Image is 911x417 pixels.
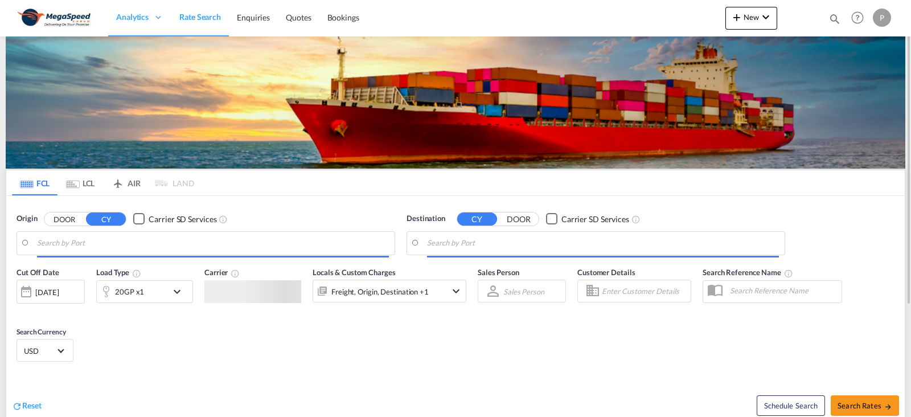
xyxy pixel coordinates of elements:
[12,401,22,411] md-icon: icon-refresh
[602,283,687,300] input: Enter Customer Details
[44,212,84,226] button: DOOR
[12,170,194,195] md-pagination-wrapper: Use the left and right arrow keys to navigate between tabs
[179,12,221,22] span: Rate Search
[407,213,445,224] span: Destination
[561,214,629,225] div: Carrier SD Services
[313,280,466,302] div: Freight Origin Destination Factory Stuffingicon-chevron-down
[96,280,193,303] div: 20GP x1icon-chevron-down
[37,235,389,252] input: Search by Port
[457,212,497,226] button: CY
[848,8,873,28] div: Help
[499,212,539,226] button: DOOR
[828,13,841,25] md-icon: icon-magnify
[577,268,635,277] span: Customer Details
[831,395,899,416] button: Search Ratesicon-arrow-right
[103,170,149,195] md-tab-item: AIR
[327,13,359,22] span: Bookings
[58,170,103,195] md-tab-item: LCL
[730,10,744,24] md-icon: icon-plus 400-fg
[132,269,141,278] md-icon: icon-information-outline
[546,213,629,225] md-checkbox: Checkbox No Ink
[478,268,519,277] span: Sales Person
[219,215,228,224] md-icon: Unchecked: Search for CY (Container Yard) services for all selected carriers.Checked : Search for...
[313,268,396,277] span: Locals & Custom Charges
[231,269,240,278] md-icon: The selected Trucker/Carrierwill be displayed in the rate results If the rates are from another f...
[631,215,641,224] md-icon: Unchecked: Search for CY (Container Yard) services for all selected carriers.Checked : Search for...
[23,342,67,359] md-select: Select Currency: $ USDUnited States Dollar
[35,287,59,297] div: [DATE]
[133,213,216,225] md-checkbox: Checkbox No Ink
[427,235,779,252] input: Search by Port
[24,346,56,356] span: USD
[724,282,842,299] input: Search Reference Name
[784,269,793,278] md-icon: Your search will be saved by the below given name
[757,395,825,416] button: Note: By default Schedule search will only considerorigin ports, destination ports and cut off da...
[286,13,311,22] span: Quotes
[17,5,94,31] img: ad002ba0aea611eda5429768204679d3.JPG
[170,285,190,299] md-icon: icon-chevron-down
[17,268,59,277] span: Cut Off Date
[237,13,270,22] span: Enquiries
[725,7,777,30] button: icon-plus 400-fgNewicon-chevron-down
[96,268,141,277] span: Load Type
[12,170,58,195] md-tab-item: FCL
[449,284,463,298] md-icon: icon-chevron-down
[111,177,125,185] md-icon: icon-airplane
[17,328,66,336] span: Search Currency
[884,403,892,411] md-icon: icon-arrow-right
[12,400,42,412] div: icon-refreshReset
[703,268,793,277] span: Search Reference Name
[873,9,891,27] div: P
[116,11,149,23] span: Analytics
[502,283,545,300] md-select: Sales Person
[17,213,37,224] span: Origin
[331,284,429,300] div: Freight Origin Destination Factory Stuffing
[848,8,867,27] span: Help
[730,13,773,22] span: New
[838,401,892,410] span: Search Rates
[115,284,144,300] div: 20GP x1
[6,36,905,169] img: LCL+%26+FCL+BACKGROUND.png
[759,10,773,24] md-icon: icon-chevron-down
[86,212,126,226] button: CY
[828,13,841,30] div: icon-magnify
[204,268,240,277] span: Carrier
[149,214,216,225] div: Carrier SD Services
[22,400,42,410] span: Reset
[17,302,25,318] md-datepicker: Select
[17,280,85,304] div: [DATE]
